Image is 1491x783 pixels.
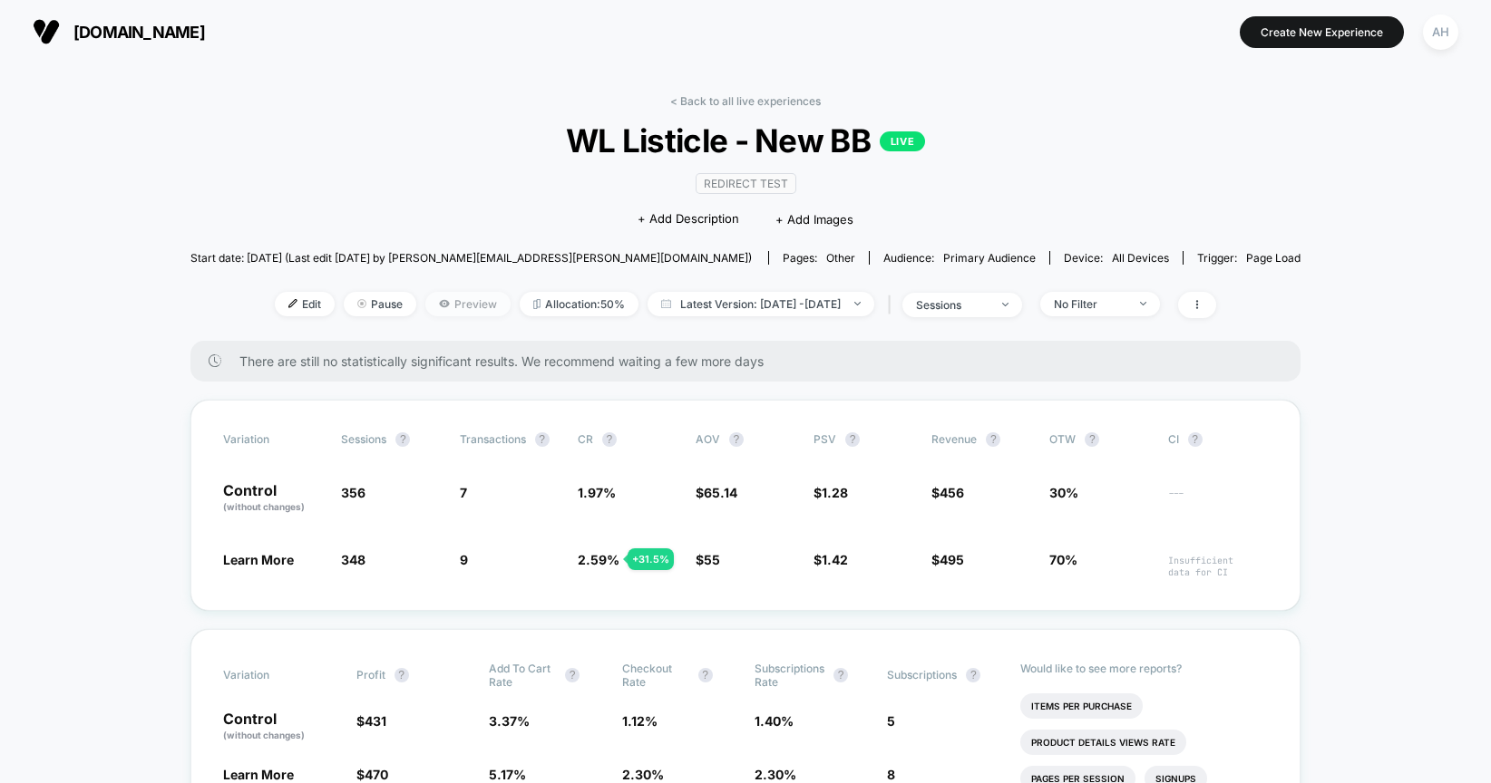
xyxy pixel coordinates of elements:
span: $ [696,485,737,500]
a: < Back to all live experiences [670,94,821,108]
span: 3.37 % [489,713,530,729]
img: calendar [661,299,671,308]
span: Allocation: 50% [520,292,638,316]
span: 431 [365,713,386,729]
img: end [1002,303,1009,306]
span: There are still no statistically significant results. We recommend waiting a few more days [239,353,1264,369]
button: ? [833,668,848,682]
span: 30% [1049,485,1078,500]
span: + Add Images [775,212,853,227]
span: Start date: [DATE] (Last edit [DATE] by [PERSON_NAME][EMAIL_ADDRESS][PERSON_NAME][DOMAIN_NAME]) [190,251,752,265]
li: Items Per Purchase [1020,693,1143,719]
span: (without changes) [223,501,305,512]
span: Insufficient data for CI [1168,555,1268,578]
span: PSV [814,432,836,446]
span: Page Load [1246,251,1301,265]
span: Transactions [460,432,526,446]
span: 5 [887,713,895,729]
button: ? [845,432,860,447]
span: + Add Description [638,210,739,228]
span: 2.59 % [578,552,619,567]
span: Subscriptions [887,668,957,681]
span: (without changes) [223,730,305,740]
button: ? [395,668,409,682]
span: | [883,292,902,318]
span: $ [931,552,964,567]
img: end [854,302,861,305]
span: Learn More [223,767,294,782]
p: Control [223,483,323,514]
span: 348 [341,552,365,567]
span: Learn More [223,552,294,567]
div: No Filter [1054,297,1126,311]
span: --- [1168,488,1268,514]
button: ? [729,432,744,447]
button: ? [1188,432,1203,447]
span: Redirect Test [696,173,796,194]
span: 1.12 % [622,713,658,729]
button: ? [966,668,980,682]
span: 1.97 % [578,485,616,500]
span: $ [356,767,388,782]
div: AH [1423,14,1458,50]
img: Visually logo [33,18,60,45]
span: Sessions [341,432,386,446]
li: Product Details Views Rate [1020,730,1186,755]
span: 356 [341,485,365,500]
img: end [357,299,366,308]
img: end [1140,302,1146,305]
span: 495 [940,552,964,567]
span: Subscriptions Rate [755,662,824,689]
span: 55 [704,552,720,567]
span: Variation [223,662,323,689]
span: $ [814,552,848,567]
span: $ [931,485,964,500]
span: CR [578,432,593,446]
span: Add To Cart Rate [489,662,556,689]
button: AH [1418,14,1464,51]
span: Revenue [931,432,977,446]
button: ? [565,668,580,682]
button: [DOMAIN_NAME] [27,17,210,46]
span: other [826,251,855,265]
img: edit [288,299,297,308]
p: Control [223,711,337,742]
span: Preview [425,292,511,316]
p: Would like to see more reports? [1020,662,1268,675]
span: $ [814,485,848,500]
span: Device: [1049,251,1183,265]
span: 1.28 [822,485,848,500]
span: CI [1168,432,1268,447]
span: OTW [1049,432,1149,447]
span: AOV [696,432,720,446]
span: 7 [460,485,467,500]
button: ? [986,432,1000,447]
div: Pages: [783,251,855,265]
span: WL Listicle - New BB [246,121,1244,159]
div: sessions [916,298,989,312]
button: ? [602,432,617,447]
span: $ [696,552,720,567]
div: Trigger: [1197,251,1301,265]
span: Variation [223,432,323,447]
span: 65.14 [704,485,737,500]
button: ? [698,668,713,682]
span: 8 [887,767,895,782]
div: + 31.5 % [628,548,674,570]
div: Audience: [883,251,1036,265]
button: ? [1085,432,1099,447]
span: 1.40 % [755,713,794,729]
button: Create New Experience [1240,16,1404,48]
span: 9 [460,552,468,567]
p: LIVE [880,131,925,151]
span: Checkout Rate [622,662,689,689]
span: $ [356,713,386,729]
span: Edit [275,292,335,316]
img: rebalance [533,299,541,309]
span: Pause [344,292,416,316]
span: 70% [1049,552,1077,567]
span: Latest Version: [DATE] - [DATE] [648,292,874,316]
span: 1.42 [822,552,848,567]
span: [DOMAIN_NAME] [73,23,205,42]
span: 5.17 % [489,767,526,782]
